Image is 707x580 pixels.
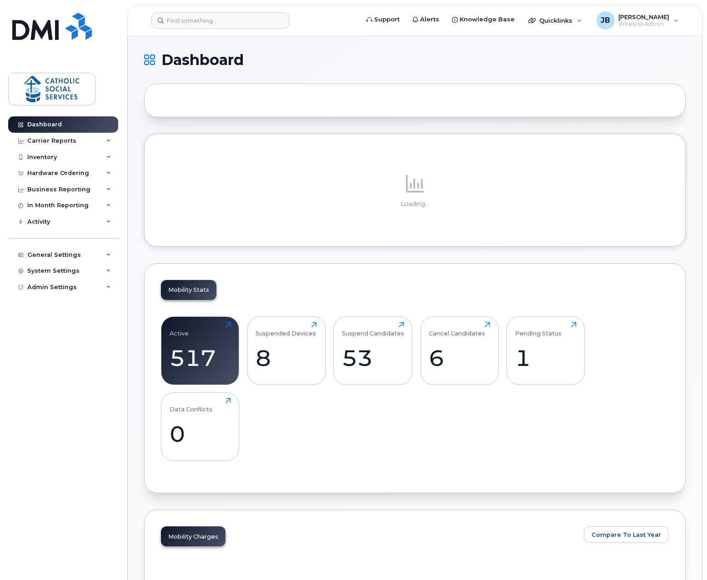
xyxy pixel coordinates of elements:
[515,345,577,371] div: 1
[161,200,669,208] p: Loading...
[170,398,231,456] a: Data Conflicts0
[342,345,404,371] div: 53
[170,345,231,371] div: 517
[584,526,669,543] button: Compare To Last Year
[342,322,404,337] div: Suspend Candidates
[170,398,212,413] div: Data Conflicts
[429,322,490,380] a: Cancel Candidates6
[342,322,404,380] a: Suspend Candidates53
[256,322,317,380] a: Suspended Devices8
[170,322,189,337] div: Active
[429,322,485,337] div: Cancel Candidates
[515,322,577,380] a: Pending Status1
[161,53,244,67] span: Dashboard
[256,322,316,337] div: Suspended Devices
[170,322,231,380] a: Active517
[429,345,490,371] div: 6
[170,420,231,447] div: 0
[256,345,317,371] div: 8
[515,322,562,337] div: Pending Status
[592,530,661,539] span: Compare To Last Year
